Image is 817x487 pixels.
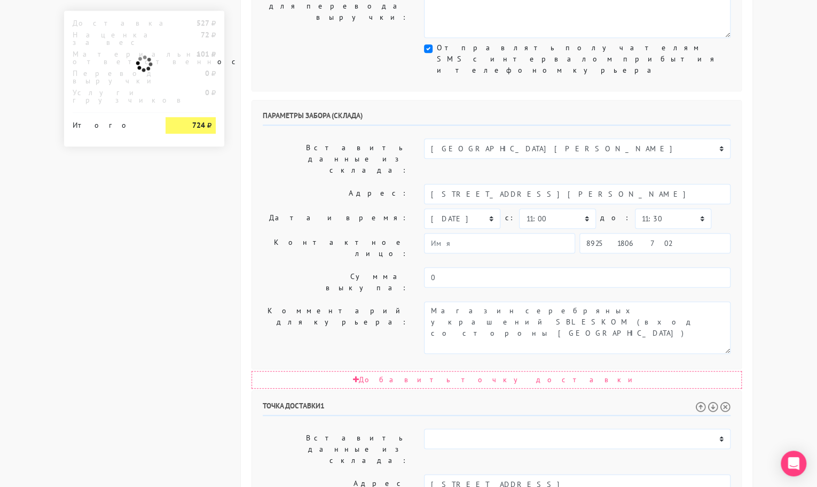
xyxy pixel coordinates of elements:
[255,184,416,204] label: Адрес:
[65,89,158,104] div: Услуги грузчиков
[781,451,806,476] div: Open Intercom Messenger
[73,117,150,129] div: Итого
[255,208,416,229] label: Дата и время:
[197,18,209,28] strong: 527
[263,401,730,416] h6: Точка доставки
[263,111,730,126] h6: Параметры забора (склада)
[320,401,325,411] span: 1
[579,233,730,253] input: Телефон
[65,69,158,84] div: Перевод выручки
[255,267,416,297] label: Сумма выкупа:
[135,54,154,73] img: ajax-loader.gif
[600,208,631,227] label: до:
[65,50,158,65] div: Материальная ответственность
[192,120,205,130] strong: 724
[65,19,158,27] div: Доставка
[255,429,416,470] label: Вставить данные из склада:
[505,208,515,227] label: c:
[65,31,158,46] div: Наценка за вес
[255,302,416,354] label: Комментарий для курьера:
[252,371,742,389] div: Добавить точку доставки
[255,138,416,180] label: Вставить данные из склада:
[424,233,575,253] input: Имя
[255,233,416,263] label: Контактное лицо:
[437,42,730,76] label: Отправлять получателям SMS с интервалом прибытия и телефоном курьера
